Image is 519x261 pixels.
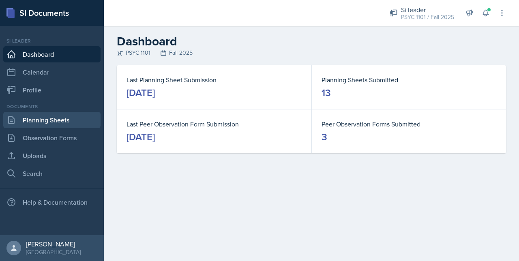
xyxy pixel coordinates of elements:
div: [DATE] [127,130,155,143]
h2: Dashboard [117,34,506,49]
a: Planning Sheets [3,112,101,128]
dt: Peer Observation Forms Submitted [322,119,496,129]
div: Help & Documentation [3,194,101,210]
a: Dashboard [3,46,101,62]
div: Si leader [3,37,101,45]
dt: Last Planning Sheet Submission [127,75,302,85]
a: Observation Forms [3,130,101,146]
div: [PERSON_NAME] [26,240,81,248]
a: Search [3,165,101,182]
dt: Last Peer Observation Form Submission [127,119,302,129]
a: Uploads [3,148,101,164]
div: Documents [3,103,101,110]
div: PSYC 1101 / Fall 2025 [401,13,454,21]
div: PSYC 1101 Fall 2025 [117,49,506,57]
dt: Planning Sheets Submitted [322,75,496,85]
div: 13 [322,86,331,99]
div: 3 [322,130,327,143]
div: Si leader [401,5,454,15]
a: Calendar [3,64,101,80]
a: Profile [3,82,101,98]
div: [GEOGRAPHIC_DATA] [26,248,81,256]
div: [DATE] [127,86,155,99]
